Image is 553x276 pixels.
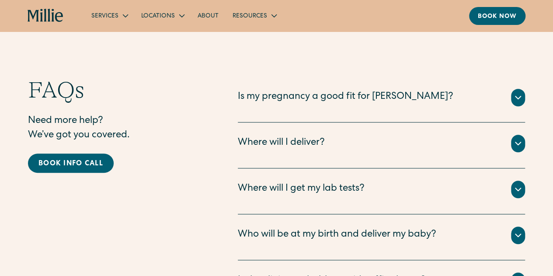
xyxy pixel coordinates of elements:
[38,159,103,169] div: Book info call
[238,228,436,242] div: Who will be at my birth and deliver my baby?
[478,12,517,21] div: Book now
[28,114,203,143] p: Need more help? We’ve got you covered.
[28,9,63,23] a: home
[141,12,175,21] div: Locations
[233,12,267,21] div: Resources
[238,182,365,196] div: Where will I get my lab tests?
[238,90,453,105] div: Is my pregnancy a good fit for [PERSON_NAME]?
[134,8,191,23] div: Locations
[469,7,525,25] a: Book now
[226,8,283,23] div: Resources
[238,136,325,150] div: Where will I deliver?
[191,8,226,23] a: About
[91,12,118,21] div: Services
[28,77,203,104] h2: FAQs
[84,8,134,23] div: Services
[28,154,114,173] a: Book info call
